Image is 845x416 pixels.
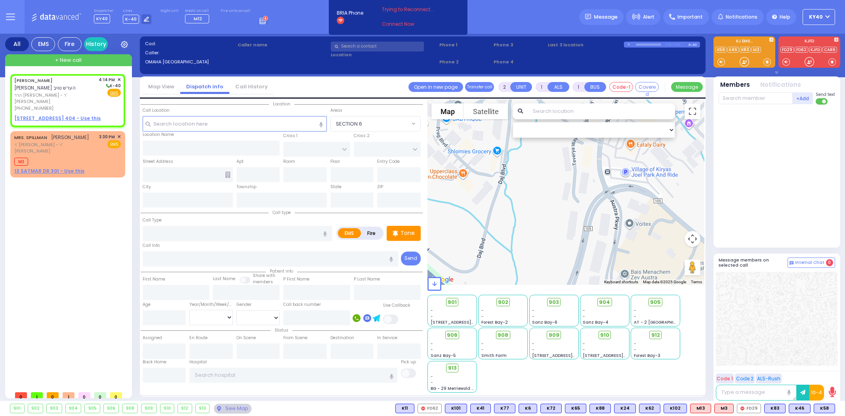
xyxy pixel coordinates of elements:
[283,158,295,165] label: Room
[361,228,383,238] label: Fire
[481,347,484,353] span: -
[194,15,202,22] span: M12
[269,101,294,107] span: Location
[494,404,515,413] div: K77
[780,13,790,21] span: Help
[778,39,840,45] label: KJFD
[266,268,297,274] span: Patient info
[790,261,793,265] img: comment-alt.png
[737,404,761,413] div: FD29
[143,132,174,138] label: Location Name
[431,319,505,325] span: [STREET_ADDRESS][PERSON_NAME]
[377,184,383,190] label: ZIP
[583,353,658,359] span: [STREET_ADDRESS][PERSON_NAME]
[795,260,824,265] span: Internal Chat
[189,302,233,308] div: Year/Month/Week/Day
[84,37,108,51] a: History
[614,404,636,413] div: BLS
[283,302,321,308] label: Call back number
[803,9,835,25] button: KY40
[331,42,424,52] input: Search a contact
[330,184,341,190] label: State
[532,307,534,313] span: -
[14,105,53,111] span: [PHONE_NUMBER]
[58,37,82,51] div: Fire
[431,103,464,119] button: Show street map
[401,359,416,365] label: Pick up
[583,341,585,347] span: -
[395,404,414,413] div: K11
[143,359,166,365] label: Back Home
[583,319,608,325] span: Sanz Bay-4
[481,353,507,359] span: Smith Farm
[78,392,90,398] span: 0
[532,319,557,325] span: Sanz Bay-6
[651,331,660,339] span: 912
[330,107,342,114] label: Areas
[643,13,654,21] span: Alert
[565,404,586,413] div: K65
[816,97,828,105] label: Turn off text
[10,404,24,413] div: 901
[63,392,74,398] span: 1
[47,392,59,398] span: 0
[431,385,475,391] span: BG - 29 Merriewold S.
[549,331,559,339] span: 909
[123,15,139,24] span: K-40
[354,276,380,282] label: P Last Name
[338,228,361,238] label: EMS
[465,82,494,92] button: Transfer call
[735,374,755,384] button: Code 2
[431,347,433,353] span: -
[225,172,231,178] span: Other building occupants
[547,82,569,92] button: ALS
[122,404,137,413] div: 908
[719,258,788,268] h5: Message members on selected call
[528,103,675,119] input: Search location
[123,9,152,13] label: Lines
[377,158,400,165] label: Entry Code
[28,404,43,413] div: 902
[585,14,591,20] img: message.svg
[464,103,508,119] button: Show satellite imagery
[583,347,585,353] span: -
[481,319,508,325] span: Forest Bay-2
[439,59,491,65] span: Phone 2
[382,6,444,13] span: Trying to Reconnect...
[99,134,115,140] span: 3:30 PM
[14,134,47,141] a: MRS. SPILLMAN
[189,335,208,341] label: En Route
[795,47,808,53] a: FD62
[104,404,119,413] div: 906
[94,392,106,398] span: 0
[14,141,96,155] span: ר' [PERSON_NAME] - ר' [PERSON_NAME]
[269,210,295,216] span: Call type
[143,302,151,308] label: Age
[110,392,122,398] span: 0
[185,9,212,13] label: Medic on call
[105,83,121,89] span: K-40
[14,158,28,166] span: M3
[664,404,687,413] div: BLS
[727,47,739,53] a: K46
[429,275,456,285] img: Google
[14,92,96,105] span: הרר [PERSON_NAME] - ר' [PERSON_NAME]
[589,404,611,413] div: K88
[714,404,734,413] div: ALS
[429,275,456,285] a: Open this area in Google Maps (opens a new window)
[330,158,340,165] label: Floor
[740,406,744,410] img: red-radio-icon.svg
[685,103,700,119] button: Toggle fullscreen view
[448,298,457,306] span: 901
[498,331,508,339] span: 908
[639,404,660,413] div: K62
[421,406,425,410] img: red-radio-icon.svg
[5,37,29,51] div: All
[689,42,700,48] div: K-40
[716,374,734,384] button: Code 1
[189,368,397,383] input: Search hospital
[15,392,27,398] span: 0
[532,347,534,353] span: -
[634,353,660,359] span: Forest Bay-3
[532,353,607,359] span: [STREET_ADDRESS][PERSON_NAME]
